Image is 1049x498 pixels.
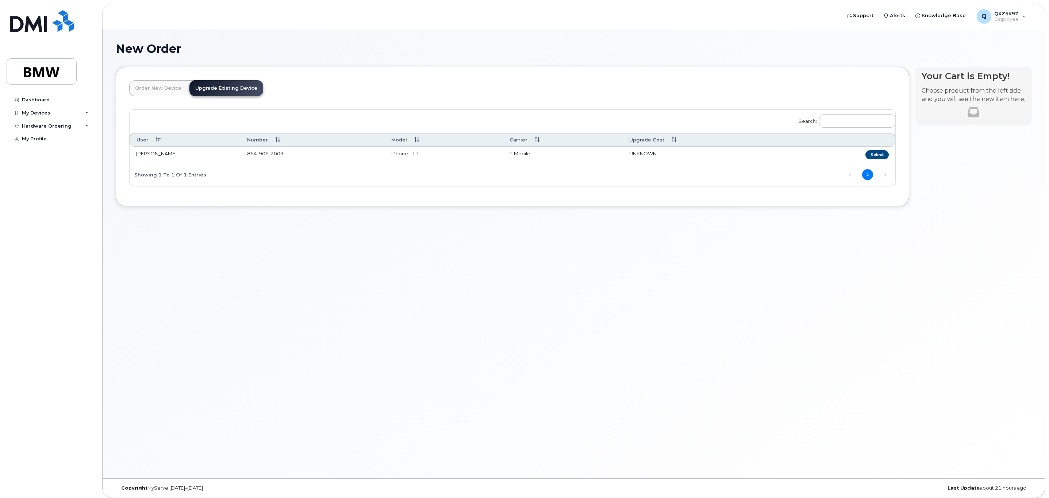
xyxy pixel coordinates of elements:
span: 864 [247,151,284,156]
th: Model: activate to sort column ascending [385,133,503,147]
div: Showing 1 to 1 of 1 entries [130,168,206,180]
a: Upgrade Existing Device [189,80,263,96]
strong: Last Update [948,485,980,491]
iframe: Messenger Launcher [1017,466,1044,493]
th: Number: activate to sort column ascending [241,133,385,147]
span: UNKNOWN [629,151,657,156]
label: Search: [794,110,895,130]
h1: New Order [116,42,1032,55]
span: 906 [257,151,269,156]
td: T-Mobile [503,147,623,163]
a: Previous [845,170,856,180]
a: 1 [862,169,873,180]
div: about 21 hours ago [726,485,1032,491]
h4: Your Cart is Empty! [922,71,1025,81]
strong: Copyright [121,485,147,491]
p: Choose product from the left side and you will see the new item here. [922,87,1025,104]
th: Upgrade Cost: activate to sort column ascending [623,133,790,147]
div: MyServe [DATE]–[DATE] [116,485,421,491]
th: Carrier: activate to sort column ascending [503,133,623,147]
td: iPhone - 11 [385,147,503,163]
td: [PERSON_NAME] [130,147,241,163]
span: 2009 [269,151,284,156]
input: Search: [819,114,895,128]
a: Next [880,170,891,180]
th: User: activate to sort column descending [130,133,241,147]
button: Select [865,150,889,159]
a: Order New Device [129,80,187,96]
